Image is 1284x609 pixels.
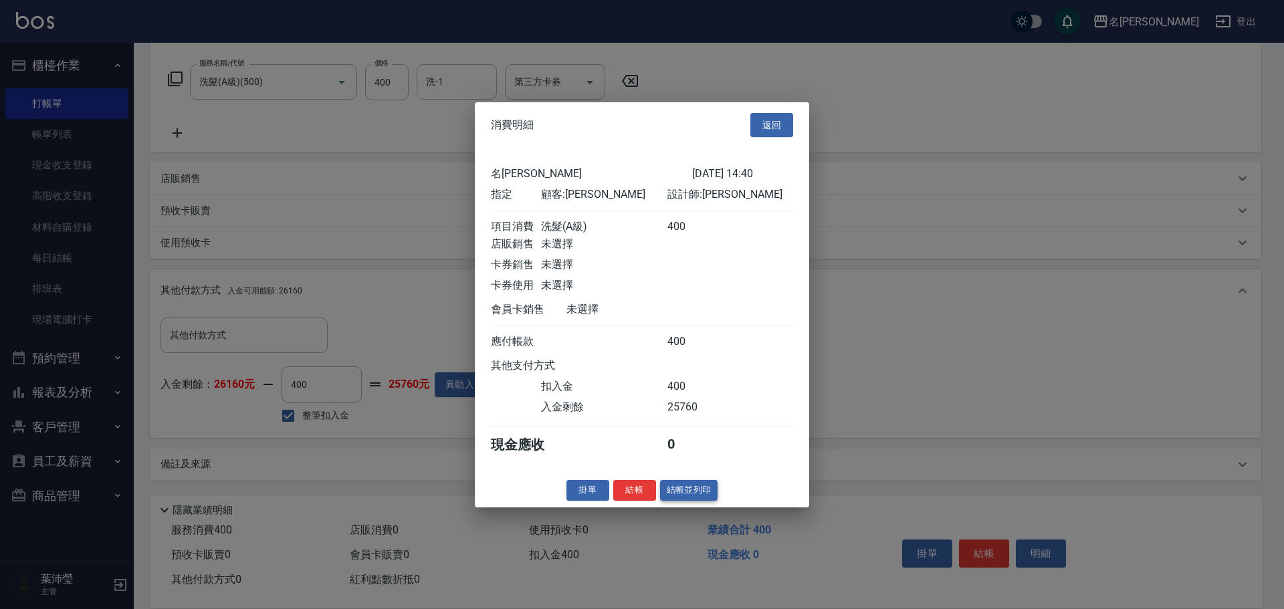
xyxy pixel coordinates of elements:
div: 未選擇 [566,303,692,317]
div: 卡券使用 [491,279,541,293]
div: 指定 [491,188,541,202]
div: 扣入金 [541,380,667,394]
button: 返回 [750,112,793,137]
div: 其他支付方式 [491,359,592,373]
div: 應付帳款 [491,335,541,349]
div: 25760 [667,400,718,414]
div: 400 [667,220,718,234]
div: 未選擇 [541,258,667,272]
div: 洗髮(A級) [541,220,667,234]
div: 顧客: [PERSON_NAME] [541,188,667,202]
div: 未選擇 [541,237,667,251]
div: 名[PERSON_NAME] [491,167,692,181]
div: 卡券銷售 [491,258,541,272]
span: 消費明細 [491,118,534,132]
button: 結帳並列印 [660,480,718,501]
div: 設計師: [PERSON_NAME] [667,188,793,202]
div: 現金應收 [491,436,566,454]
button: 結帳 [613,480,656,501]
div: 項目消費 [491,220,541,234]
div: 400 [667,335,718,349]
div: 未選擇 [541,279,667,293]
div: [DATE] 14:40 [692,167,793,181]
div: 400 [667,380,718,394]
button: 掛單 [566,480,609,501]
div: 店販銷售 [491,237,541,251]
div: 入金剩餘 [541,400,667,414]
div: 0 [667,436,718,454]
div: 會員卡銷售 [491,303,566,317]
